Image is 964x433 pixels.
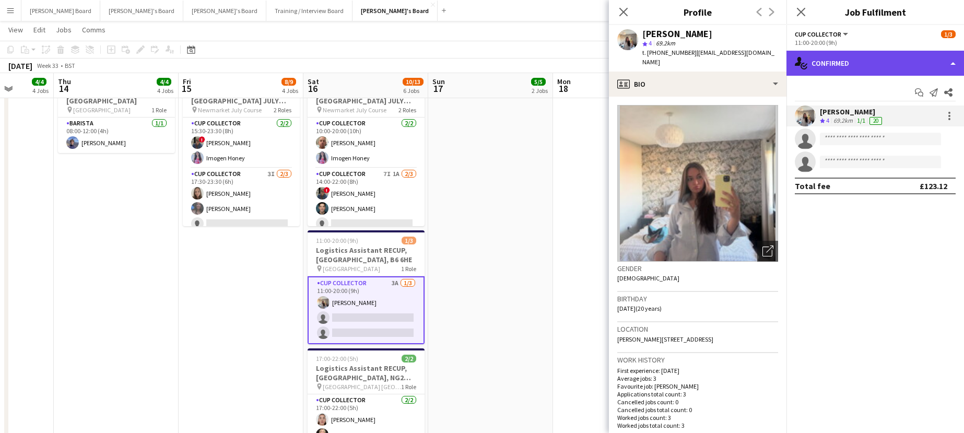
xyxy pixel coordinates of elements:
p: Cancelled jobs total count: 0 [617,406,778,414]
span: Edit [33,25,45,34]
span: Thu [58,77,71,86]
div: Total fee [795,181,830,191]
span: [GEOGRAPHIC_DATA] [73,106,131,114]
span: Jobs [56,25,72,34]
div: £123.12 [920,181,947,191]
div: Confirmed [786,51,964,76]
span: Sun [432,77,445,86]
p: Applications total count: 3 [617,390,778,398]
span: Newmarket July Course [198,106,262,114]
h3: Job Fulfilment [786,5,964,19]
app-job-card: 08:00-12:00 (4h)1/1Bank of [US_STATE], [GEOGRAPHIC_DATA] [GEOGRAPHIC_DATA]1 RoleBarista1/108:00-1... [58,72,175,153]
span: 2/2 [402,355,416,362]
span: 11:00-20:00 (9h) [316,237,358,244]
span: Newmarket July Course [323,106,386,114]
span: 17:00-22:00 (5h) [316,355,358,362]
app-job-card: 10:00-22:00 (12h)4/5Logistics Assistant RECUP, [GEOGRAPHIC_DATA] JULY COURSE, CB8 0XE Newmarket J... [308,72,425,226]
app-skills-label: 1/1 [857,116,865,124]
div: 4 Jobs [32,87,49,95]
span: | [EMAIL_ADDRESS][DOMAIN_NAME] [642,49,774,66]
div: 11:00-20:00 (9h) [795,39,956,46]
a: View [4,23,27,37]
div: 4 Jobs [282,87,298,95]
app-card-role: CUP COLLECTOR3I2/317:30-23:30 (6h)[PERSON_NAME][PERSON_NAME] [183,168,300,234]
span: 2 Roles [274,106,291,114]
p: Worked jobs count: 3 [617,414,778,422]
span: 14 [56,83,71,95]
button: [PERSON_NAME]'s Board [100,1,183,21]
div: 6 Jobs [403,87,423,95]
h3: Gender [617,264,778,273]
h3: Location [617,324,778,334]
div: [DATE] [8,61,32,71]
p: Worked jobs total count: 3 [617,422,778,429]
span: 10/13 [403,78,424,86]
span: 1/3 [402,237,416,244]
span: 8/9 [281,78,296,86]
span: 4 [826,116,829,124]
span: 4/4 [157,78,171,86]
div: Bio [609,72,786,97]
span: [DATE] (20 years) [617,305,662,312]
span: 4 [649,39,652,47]
app-card-role: CUP COLLECTOR3A1/311:00-20:00 (9h)[PERSON_NAME] [308,276,425,344]
app-job-card: 15:30-23:30 (8h)4/5Logistics Assistant RECUP, [GEOGRAPHIC_DATA] JULY COURSE, CB8 0XE Newmarket Ju... [183,72,300,226]
span: t. [PHONE_NUMBER] [642,49,697,56]
h3: Logistics Assistant RECUP, [GEOGRAPHIC_DATA], B6 6HE [308,245,425,264]
a: Edit [29,23,50,37]
span: 1 Role [401,265,416,273]
p: First experience: [DATE] [617,367,778,375]
span: 1 Role [401,383,416,391]
h3: Profile [609,5,786,19]
app-job-card: 11:00-20:00 (9h)1/3Logistics Assistant RECUP, [GEOGRAPHIC_DATA], B6 6HE [GEOGRAPHIC_DATA]1 RoleCU... [308,230,425,344]
span: [DEMOGRAPHIC_DATA] [617,274,679,282]
span: [PERSON_NAME][STREET_ADDRESS] [617,335,713,343]
div: 2 Jobs [532,87,548,95]
app-card-role: CUP COLLECTOR7I1A2/314:00-22:00 (8h)![PERSON_NAME][PERSON_NAME] [308,168,425,234]
div: BST [65,62,75,69]
span: Fri [183,77,191,86]
app-card-role: Barista1/108:00-12:00 (4h)[PERSON_NAME] [58,118,175,153]
span: [GEOGRAPHIC_DATA] [GEOGRAPHIC_DATA] [323,383,401,391]
span: [GEOGRAPHIC_DATA] [323,265,380,273]
span: Week 33 [34,62,61,69]
div: 69.2km [831,116,855,125]
p: Average jobs: 3 [617,375,778,382]
a: Comms [78,23,110,37]
div: [PERSON_NAME] [820,107,884,116]
p: Favourite job: [PERSON_NAME] [617,382,778,390]
span: 15 [181,83,191,95]
button: Training / Interview Board [266,1,352,21]
p: Cancelled jobs count: 0 [617,398,778,406]
span: Sat [308,77,319,86]
span: 18 [556,83,571,95]
h3: Logistics Assistant RECUP, [GEOGRAPHIC_DATA], NG2 6AG [308,364,425,382]
span: Comms [82,25,105,34]
div: 4 Jobs [157,87,173,95]
app-card-role: CUP COLLECTOR2/210:00-20:00 (10h)[PERSON_NAME]Imogen Honey [308,118,425,168]
button: [PERSON_NAME]'s Board [183,1,266,21]
button: CUP COLLECTOR [795,30,850,38]
h3: Birthday [617,294,778,303]
span: ! [324,187,330,193]
h3: Work history [617,355,778,365]
span: 1 Role [151,106,167,114]
span: 5/5 [531,78,546,86]
span: 4/4 [32,78,46,86]
span: 1/3 [941,30,956,38]
button: [PERSON_NAME]'s Board [352,1,438,21]
span: 2 Roles [398,106,416,114]
div: Open photos pop-in [757,241,778,262]
span: Mon [557,77,571,86]
a: Jobs [52,23,76,37]
span: 69.2km [654,39,677,47]
button: [PERSON_NAME] Board [21,1,100,21]
app-card-role: CUP COLLECTOR2/215:30-23:30 (8h)![PERSON_NAME]Imogen Honey [183,118,300,168]
span: View [8,25,23,34]
span: 16 [306,83,319,95]
span: 17 [431,83,445,95]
